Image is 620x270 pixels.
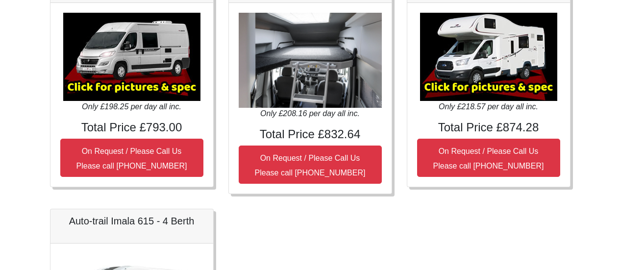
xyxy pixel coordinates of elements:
[60,215,203,227] h5: Auto-trail Imala 615 - 4 Berth
[260,109,360,118] i: Only £208.16 per day all inc.
[420,13,557,101] img: Ford Zefiro 675 - 6 Berth (Shower+Toilet)
[433,147,544,170] small: On Request / Please Call Us Please call [PHONE_NUMBER]
[60,139,203,177] button: On Request / Please Call UsPlease call [PHONE_NUMBER]
[417,139,560,177] button: On Request / Please Call UsPlease call [PHONE_NUMBER]
[239,127,382,142] h4: Total Price £832.64
[239,146,382,184] button: On Request / Please Call UsPlease call [PHONE_NUMBER]
[239,13,382,108] img: VW Grand California 4 Berth
[439,102,538,111] i: Only £218.57 per day all inc.
[255,154,366,177] small: On Request / Please Call Us Please call [PHONE_NUMBER]
[82,102,181,111] i: Only £198.25 per day all inc.
[417,121,560,135] h4: Total Price £874.28
[63,13,200,101] img: Auto-Trail Expedition 67 - 4 Berth (Shower+Toilet)
[76,147,187,170] small: On Request / Please Call Us Please call [PHONE_NUMBER]
[60,121,203,135] h4: Total Price £793.00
